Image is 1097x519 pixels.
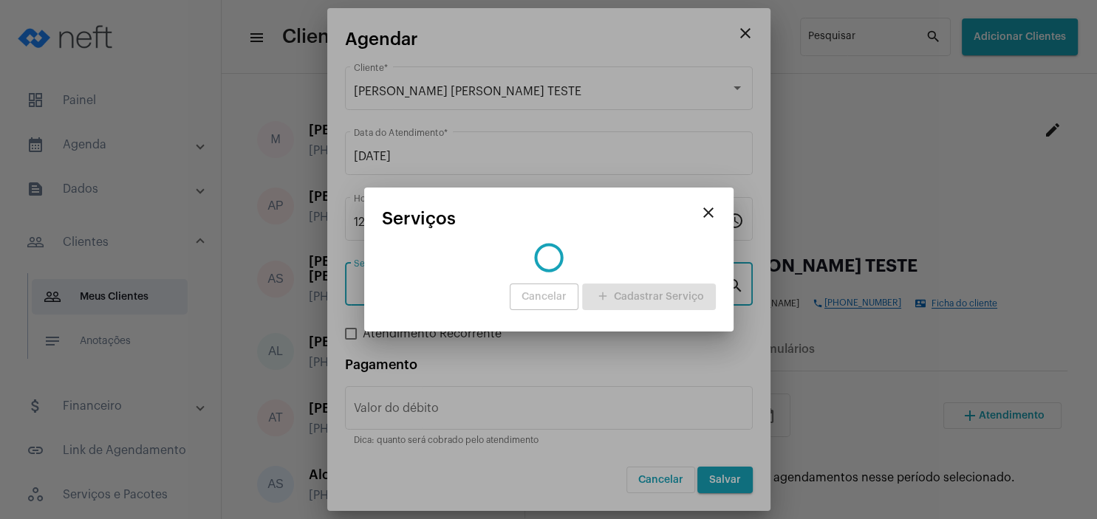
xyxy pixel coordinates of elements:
[700,204,717,221] mat-icon: close
[522,292,567,302] span: Cancelar
[510,283,578,310] button: Cancelar
[594,287,612,307] mat-icon: add
[382,209,456,228] span: Serviços
[594,292,704,302] span: Cadastrar Serviço
[582,283,716,310] button: Cadastrar Serviço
